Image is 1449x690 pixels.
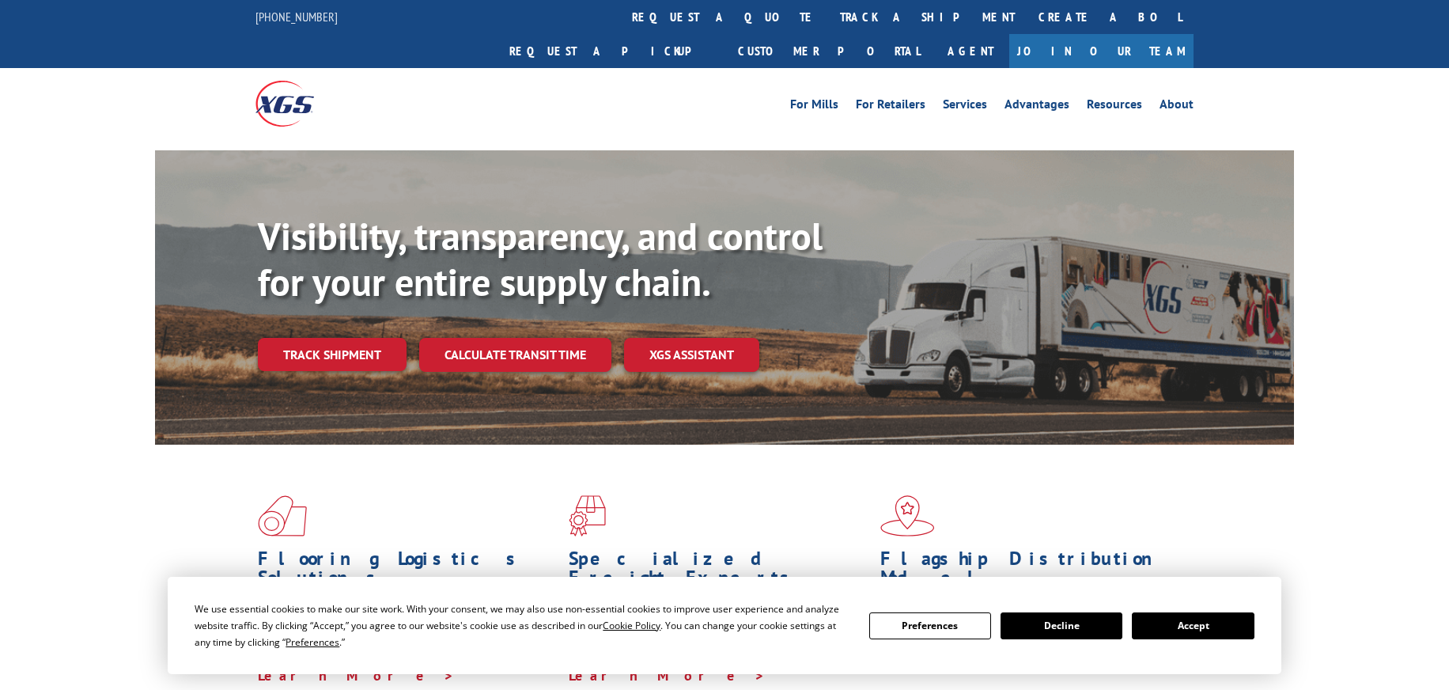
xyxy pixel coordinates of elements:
div: We use essential cookies to make our site work. With your consent, we may also use non-essential ... [195,601,849,650]
img: xgs-icon-flagship-distribution-model-red [880,495,935,536]
b: Visibility, transparency, and control for your entire supply chain. [258,211,823,306]
a: Request a pickup [498,34,726,68]
a: Agent [932,34,1009,68]
a: About [1160,98,1194,116]
h1: Flagship Distribution Model [880,549,1179,595]
a: Calculate transit time [419,338,611,372]
h1: Specialized Freight Experts [569,549,868,595]
a: [PHONE_NUMBER] [255,9,338,25]
button: Preferences [869,612,991,639]
a: Learn More > [258,666,455,684]
a: For Retailers [856,98,925,116]
a: XGS ASSISTANT [624,338,759,372]
a: Learn More > [569,666,766,684]
a: Services [943,98,987,116]
button: Accept [1132,612,1254,639]
button: Decline [1001,612,1122,639]
a: Track shipment [258,338,407,371]
a: Resources [1087,98,1142,116]
img: xgs-icon-total-supply-chain-intelligence-red [258,495,307,536]
a: For Mills [790,98,838,116]
span: Preferences [286,635,339,649]
a: Customer Portal [726,34,932,68]
img: xgs-icon-focused-on-flooring-red [569,495,606,536]
a: Advantages [1004,98,1069,116]
span: Cookie Policy [603,619,660,632]
h1: Flooring Logistics Solutions [258,549,557,595]
div: Cookie Consent Prompt [168,577,1281,674]
a: Join Our Team [1009,34,1194,68]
